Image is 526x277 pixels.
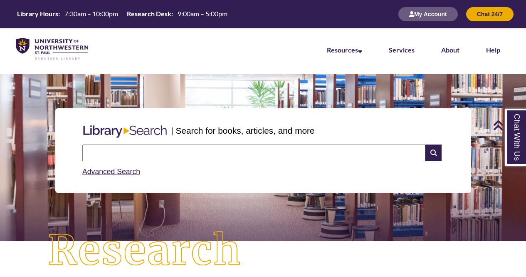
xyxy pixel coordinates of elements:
i: Search [425,145,441,161]
p: | Search for books, articles, and more [171,124,314,137]
img: UNWSP Library Logo [16,38,88,61]
a: About [441,46,459,54]
span: 9:00am – 5:00pm [178,10,227,17]
table: Hours Today [14,9,231,18]
a: Services [389,46,415,54]
a: My Account [398,10,458,17]
th: Research Desk: [123,9,174,18]
a: Chat 24/7 [466,10,514,17]
button: My Account [398,7,458,21]
img: Libary Search [79,122,171,141]
a: Back to Top [493,120,524,131]
a: Advanced Search [82,167,140,176]
button: Chat 24/7 [466,7,514,21]
a: Hours Today [14,9,231,19]
a: Resources [327,46,362,54]
th: Library Hours: [14,9,61,18]
a: Help [486,46,500,54]
span: 7:30am – 10:00pm [64,10,118,17]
